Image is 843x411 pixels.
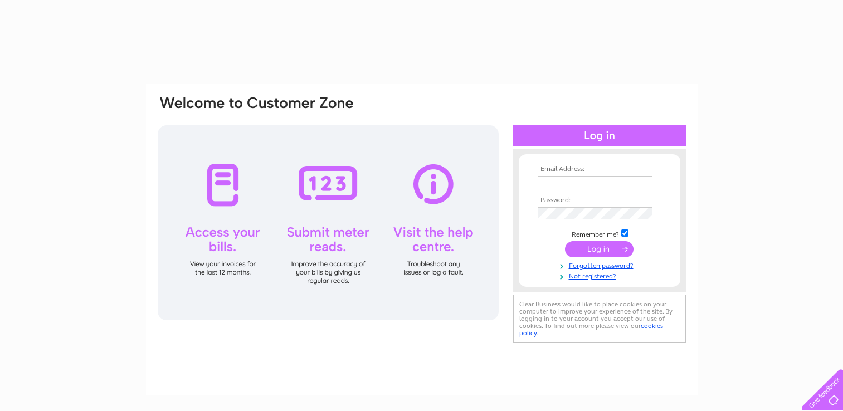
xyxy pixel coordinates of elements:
a: cookies policy [519,322,663,337]
td: Remember me? [535,228,664,239]
a: Not registered? [538,270,664,281]
div: Clear Business would like to place cookies on your computer to improve your experience of the sit... [513,295,686,343]
th: Email Address: [535,165,664,173]
a: Forgotten password? [538,260,664,270]
th: Password: [535,197,664,204]
input: Submit [565,241,634,257]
